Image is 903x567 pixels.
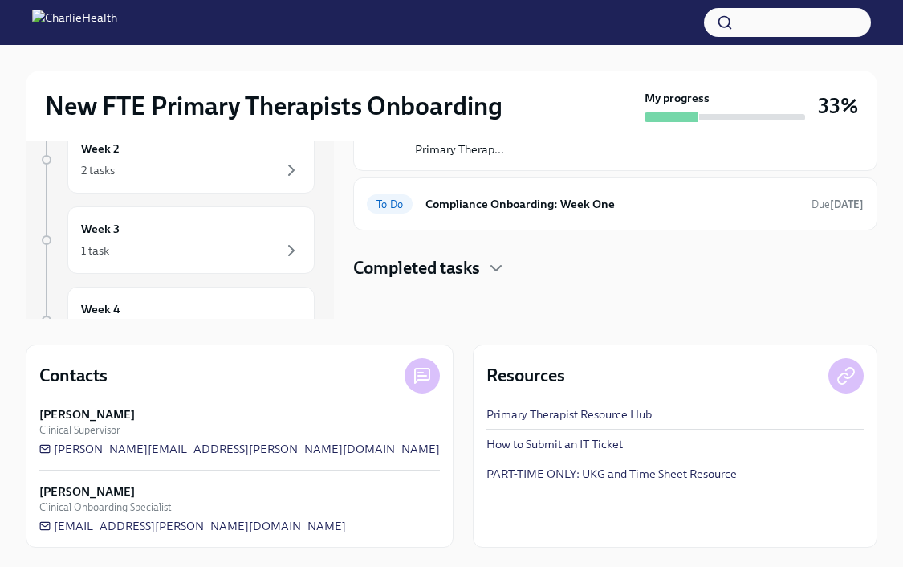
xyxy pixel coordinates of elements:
[486,364,565,388] h4: Resources
[39,364,108,388] h4: Contacts
[39,126,315,194] a: Week 22 tasks
[81,140,120,157] h6: Week 2
[39,406,135,422] strong: [PERSON_NAME]
[39,441,440,457] a: [PERSON_NAME][EMAIL_ADDRESS][PERSON_NAME][DOMAIN_NAME]
[425,195,799,213] h6: Compliance Onboarding: Week One
[81,300,120,318] h6: Week 4
[811,197,864,212] span: August 24th, 2025 07:00
[353,256,877,280] div: Completed tasks
[81,220,120,238] h6: Week 3
[39,287,315,354] a: Week 4
[830,198,864,210] strong: [DATE]
[811,198,864,210] span: Due
[818,92,858,120] h3: 33%
[81,243,109,259] div: 1 task
[415,125,832,157] p: Welcome to Charlie Health! I’m [PERSON_NAME], your dedicated mentor. I’m a Primary Therap...
[486,466,737,482] a: PART-TIME ONLY: UKG and Time Sheet Resource
[367,198,413,210] span: To Do
[39,500,171,515] span: Clinical Onboarding Specialist
[45,90,502,122] h2: New FTE Primary Therapists Onboarding
[486,406,652,422] a: Primary Therapist Resource Hub
[81,162,115,178] div: 2 tasks
[32,10,117,35] img: CharlieHealth
[353,256,480,280] h4: Completed tasks
[39,483,135,500] strong: [PERSON_NAME]
[39,518,346,534] a: [EMAIL_ADDRESS][PERSON_NAME][DOMAIN_NAME]
[39,422,120,438] span: Clinical Supervisor
[486,436,623,452] a: How to Submit an IT Ticket
[645,90,710,106] strong: My progress
[39,206,315,274] a: Week 31 task
[367,191,864,217] a: To DoCompliance Onboarding: Week OneDue[DATE]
